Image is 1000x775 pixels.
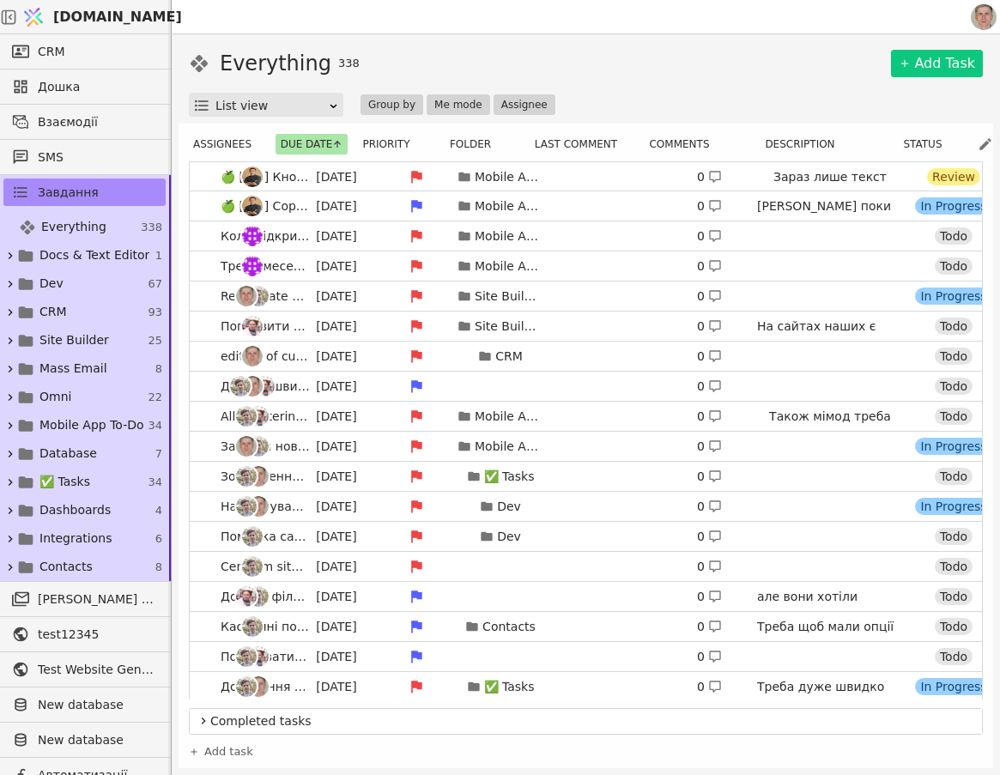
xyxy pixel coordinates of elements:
p: Mobile App To-Do [475,197,543,215]
a: [PERSON_NAME] розсилки [3,585,166,613]
div: [DATE] [298,528,375,546]
div: [DATE] [298,618,375,636]
a: Дошка [3,73,166,100]
span: New database [38,696,157,714]
button: Group by [361,94,423,115]
a: Test Website General template [3,656,166,683]
span: 7 [155,445,162,463]
span: Dashboards [39,501,111,519]
a: [DOMAIN_NAME] [17,1,172,33]
img: Ро [236,436,257,457]
div: Todo [935,468,973,485]
span: Database [39,445,97,463]
div: 0 [697,288,722,306]
span: 1 [155,247,162,264]
a: test12345 [3,621,166,648]
button: Description [760,134,850,154]
img: Ро [242,346,263,366]
img: Ad [236,406,257,427]
a: Завести нові стадії в [GEOGRAPHIC_DATA] в задачахРоAd[DATE]Mobile App To-Do0 In Progress [190,432,982,461]
div: 0 [697,257,722,275]
a: Centrum site doesn't show products in katalogAd[DATE]0 Todo [190,552,982,581]
span: 4 [155,502,162,519]
p: Mobile App To-Do [475,227,543,245]
div: Todo [935,257,973,275]
img: Ad [248,286,269,306]
div: Folder [433,134,518,154]
p: ✅ Tasks [484,468,535,486]
img: Ad [242,616,263,637]
a: Real estate projectРоAd[DATE]Site Builder0 In Progress [190,282,982,311]
a: Показувати акції в результатах пошукуAdХр[DATE]0 Todo [190,642,982,671]
div: [DATE] [298,197,375,215]
span: Docs & Text Editor [39,246,149,264]
div: [DATE] [298,168,375,186]
p: але вони хотіли кнопку Акція. [757,588,903,624]
div: [DATE] [298,438,375,456]
span: 8 [155,360,162,378]
div: Todo [935,378,973,395]
button: Me mode [427,94,490,115]
img: Ро [248,466,269,487]
div: 0 [697,588,722,606]
img: Ро [242,376,263,397]
span: Mass Email [39,360,107,378]
span: Dev [39,275,64,293]
span: [PERSON_NAME] розсилки [38,590,157,608]
span: 34 [148,474,162,491]
div: In Progress [915,438,991,455]
div: 0 [697,197,722,215]
a: Додати фільтр АкціяХрAd[DATE]0 але вони хотіли кнопку Акція.Todo [190,582,982,611]
div: Todo [935,318,973,335]
span: SMS [38,148,157,167]
a: Коли відкриваєш розмову, то треба показувати знизу повідомленняm.[DATE]Mobile App To-Do0 Todo [190,221,982,251]
div: Priority [357,134,426,154]
a: New database [3,726,166,754]
span: Completed tasks [210,712,975,730]
img: Ad [236,646,257,667]
div: List view [215,94,328,118]
span: New database [38,731,157,749]
span: Дошка [38,78,157,96]
p: На сайтах наших є бейдж. [757,318,903,354]
img: 1560949290925-CROPPED-IMG_0201-2-.jpg [971,4,997,30]
button: Assignees [188,134,267,154]
a: Додати швидкий фільтр Мої, Не призначені для контактівAdРоХр[DATE]0 Todo [190,372,982,401]
img: Ad [242,556,263,577]
img: Ро [236,286,257,306]
button: Folder [445,134,506,154]
div: 0 [697,408,722,426]
img: Ad [236,676,257,697]
div: 0 [697,227,722,245]
a: 🍏 [iOS] Кнопка фільтру нагод має вся спрацьовуватиOl[DATE]Mobile App To-Do0 Зараз лише текстReview [190,162,982,191]
span: Everything [41,218,106,236]
p: Mobile App To-Do [475,257,543,275]
span: 34 [148,417,162,434]
p: Також мімод треба [769,408,891,426]
div: 0 [697,528,722,546]
a: Треди месенджерів розгорнуті по замовчуванню.m.[DATE]Mobile App To-Do0 Todo [190,251,982,281]
img: Ad [236,466,257,487]
div: In Progress [915,288,991,305]
span: Завдання [38,184,99,202]
a: Поправити Made in Svit бейджикХр[DATE]Site Builder0 На сайтах наших є бейдж.Todo [190,312,982,341]
button: Priority [357,134,425,154]
span: Add task [204,743,253,760]
div: 0 [697,318,722,336]
p: [PERSON_NAME] поки що просто новіші [757,197,903,233]
div: [DATE] [298,498,375,516]
p: Site Builder [475,288,543,306]
span: 8 [155,559,162,576]
div: 0 [697,348,722,366]
div: Description [732,134,878,154]
img: Хр [242,316,263,336]
span: 338 [141,219,162,236]
a: Взаємодії [3,108,166,136]
div: In Progress [915,678,991,695]
img: m. [242,256,263,276]
div: Todo [935,528,973,545]
span: 22 [148,389,162,406]
p: CRM [495,348,523,366]
a: Кастомні поля для ОргAd[DATE]Contacts0 Треба щоб мали опції обов'язкове і унікальнеTodo [190,612,982,641]
img: Ad [248,586,269,607]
